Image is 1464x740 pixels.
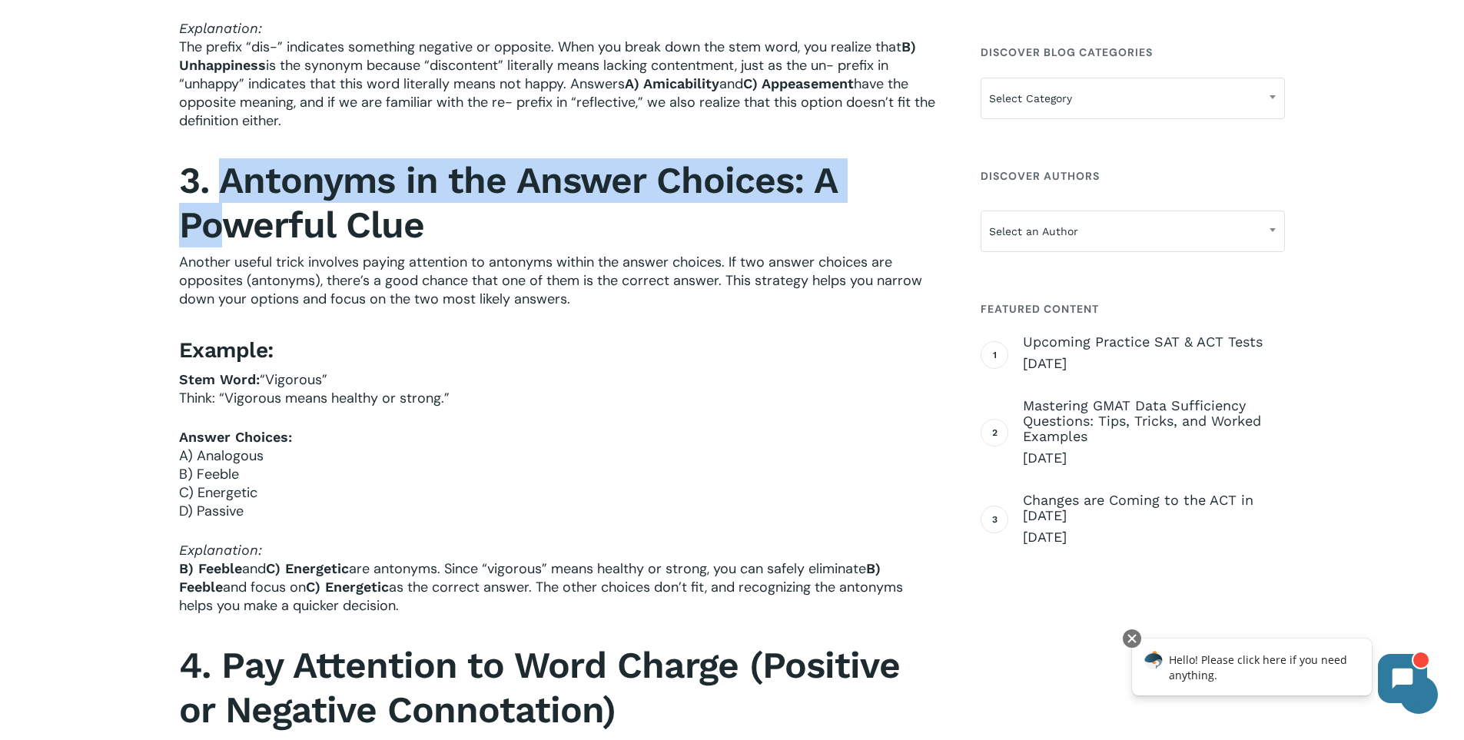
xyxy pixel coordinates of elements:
[981,295,1285,323] h4: Featured Content
[1023,493,1285,523] span: Changes are Coming to the ACT in [DATE]
[179,20,262,36] span: Explanation:
[266,560,349,576] b: C) Energetic
[179,465,239,483] span: B) Feeble
[1023,528,1285,546] span: [DATE]
[179,337,274,363] b: Example:
[1023,334,1285,350] span: Upcoming Practice SAT & ACT Tests
[1023,334,1285,373] a: Upcoming Practice SAT & ACT Tests [DATE]
[981,162,1285,190] h4: Discover Authors
[179,483,257,502] span: C) Energetic
[179,253,922,308] span: Another useful trick involves paying attention to antonyms within the answer choices. If two answ...
[981,38,1285,66] h4: Discover Blog Categories
[1023,398,1285,467] a: Mastering GMAT Data Sufficiency Questions: Tips, Tricks, and Worked Examples [DATE]
[179,389,450,407] span: Think: “Vigorous means healthy or strong.”
[719,75,743,93] span: and
[179,56,888,93] span: is the synonym because “discontent” literally means lacking contentment, just as the un- prefix i...
[179,643,900,732] b: 4. Pay Attention to Word Charge (Positive or Negative Connotation)
[179,446,264,465] span: A) Analogous
[179,75,935,130] span: have the opposite meaning, and if we are familiar with the re- prefix in “reflective,” we also re...
[242,559,266,578] span: and
[981,211,1285,252] span: Select an Author
[179,502,244,520] span: D) Passive
[179,429,292,445] b: Answer Choices:
[179,560,242,576] b: B) Feeble
[625,75,719,91] b: A) Amicability
[1023,449,1285,467] span: [DATE]
[743,75,854,91] b: C) Appeasement
[179,371,260,387] b: Stem Word:
[1023,493,1285,546] a: Changes are Coming to the ACT in [DATE] [DATE]
[223,578,306,596] span: and focus on
[349,559,866,578] span: are antonyms. Since “vigorous” means healthy or strong, you can safely eliminate
[179,542,262,558] span: Explanation:
[1023,354,1285,373] span: [DATE]
[179,578,903,615] span: as the correct answer. The other choices don’t fit, and recognizing the antonyms helps you make a...
[1023,398,1285,444] span: Mastering GMAT Data Sufficiency Questions: Tips, Tricks, and Worked Examples
[1116,626,1442,718] iframe: Chatbot
[260,370,327,389] span: “Vigorous”
[179,158,837,247] b: 3. Antonyms in the Answer Choices: A Powerful Clue
[179,38,901,56] span: The prefix “dis-” indicates something negative or opposite. When you break down the stem word, yo...
[981,215,1284,247] span: Select an Author
[981,82,1284,114] span: Select Category
[981,78,1285,119] span: Select Category
[306,579,389,595] b: C) Energetic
